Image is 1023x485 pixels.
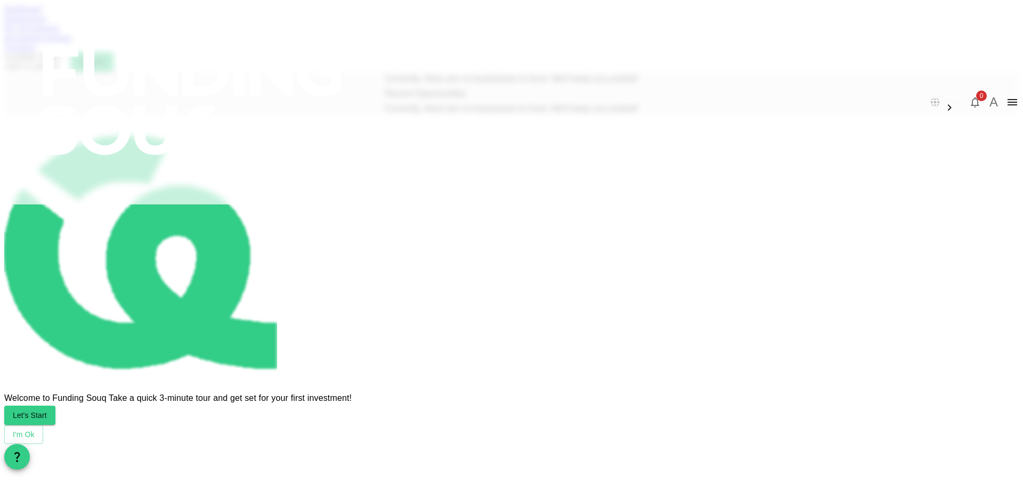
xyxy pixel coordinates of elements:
[943,91,964,99] span: العربية
[4,444,30,470] button: question
[964,92,986,113] button: 0
[976,91,987,101] span: 0
[107,393,352,402] span: Take a quick 3-minute tour and get set for your first investment!
[4,393,107,402] span: Welcome to Funding Souq
[986,94,1002,110] button: A
[4,116,277,389] img: fav-icon
[4,406,55,425] button: Let's Start
[4,425,43,444] button: I'm Ok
